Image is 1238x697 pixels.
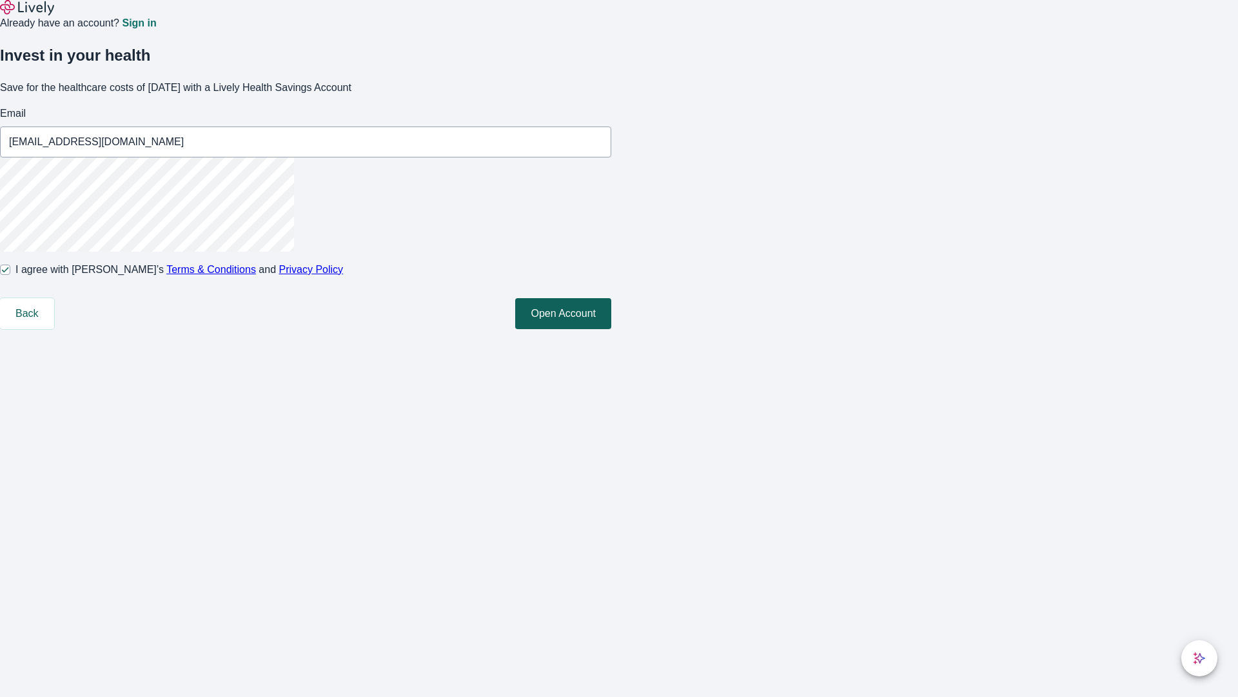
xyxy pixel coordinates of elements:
button: chat [1181,640,1217,676]
button: Open Account [515,298,611,329]
svg: Lively AI Assistant [1193,652,1206,665]
a: Sign in [122,18,156,28]
span: I agree with [PERSON_NAME]’s and [15,262,343,278]
a: Privacy Policy [279,264,344,275]
a: Terms & Conditions [166,264,256,275]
